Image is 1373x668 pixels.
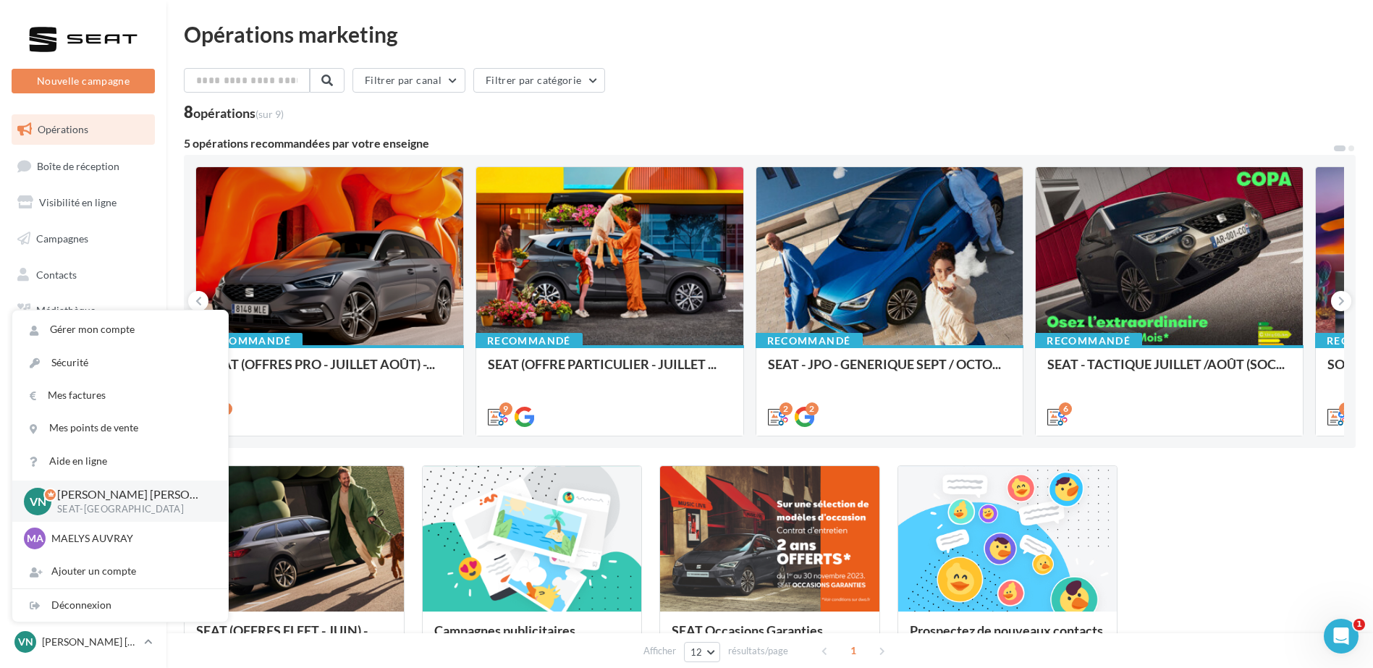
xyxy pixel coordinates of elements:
div: 5 opérations recommandées par votre enseigne [184,138,1332,149]
div: 2 [780,402,793,415]
span: SEAT Occasions Garanties [672,622,823,638]
span: Campagnes [36,232,88,245]
span: SEAT (OFFRE PARTICULIER - JUILLET ... [488,356,717,372]
a: Visibilité en ligne [9,187,158,218]
span: Prospectez de nouveaux contacts [910,622,1103,638]
a: Opérations [9,114,158,145]
p: MAELYS AUVRAY [51,531,211,546]
div: Recommandé [756,333,863,349]
a: Calendrier [9,331,158,362]
span: SEAT - TACTIQUE JUILLET /AOÛT (SOC... [1047,356,1285,372]
div: 9 [499,402,512,415]
div: Recommandé [1035,333,1142,349]
span: Visibilité en ligne [39,196,117,208]
button: Nouvelle campagne [12,69,155,93]
p: [PERSON_NAME] [PERSON_NAME] [57,486,205,503]
span: Boîte de réception [37,159,119,172]
span: résultats/page [728,644,788,658]
iframe: Intercom live chat [1324,619,1359,654]
a: Contacts [9,260,158,290]
p: [PERSON_NAME] [PERSON_NAME] [42,635,138,649]
div: Recommandé [476,333,583,349]
button: 12 [684,642,721,662]
div: Ajouter un compte [12,555,228,588]
span: Afficher [643,644,676,658]
span: 12 [690,646,703,658]
div: opérations [193,106,284,119]
span: SEAT (OFFRES PRO - JUILLET AOÛT) -... [208,356,435,372]
a: PLV et print personnalisable [9,368,158,410]
button: Filtrer par canal [352,68,465,93]
span: SEAT - JPO - GENERIQUE SEPT / OCTO... [768,356,1001,372]
a: Mes points de vente [12,412,228,444]
div: 6 [1059,402,1072,415]
a: Boîte de réception [9,151,158,182]
span: Contacts [36,268,77,280]
span: Médiathèque [36,304,96,316]
a: Campagnes [9,224,158,254]
a: Gérer mon compte [12,313,228,346]
span: VN [30,493,46,510]
p: SEAT-[GEOGRAPHIC_DATA] [57,503,205,516]
div: Recommandé [195,333,303,349]
div: 3 [1339,402,1352,415]
a: Campagnes DataOnDemand [9,415,158,458]
a: Aide en ligne [12,445,228,478]
span: (sur 9) [255,108,284,120]
a: Sécurité [12,347,228,379]
span: 1 [1353,619,1365,630]
span: 1 [842,639,865,662]
a: Médiathèque [9,295,158,326]
div: 8 [184,104,284,120]
a: VN [PERSON_NAME] [PERSON_NAME] [12,628,155,656]
div: Opérations marketing [184,23,1356,45]
span: SEAT (OFFRES FLEET - JUIN) - [GEOGRAPHIC_DATA]... [196,622,368,653]
span: Opérations [38,123,88,135]
span: VN [18,635,33,649]
button: Filtrer par catégorie [473,68,605,93]
div: Déconnexion [12,589,228,622]
div: 2 [806,402,819,415]
span: MA [27,531,43,546]
span: Campagnes publicitaires [434,622,575,638]
a: Mes factures [12,379,228,412]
